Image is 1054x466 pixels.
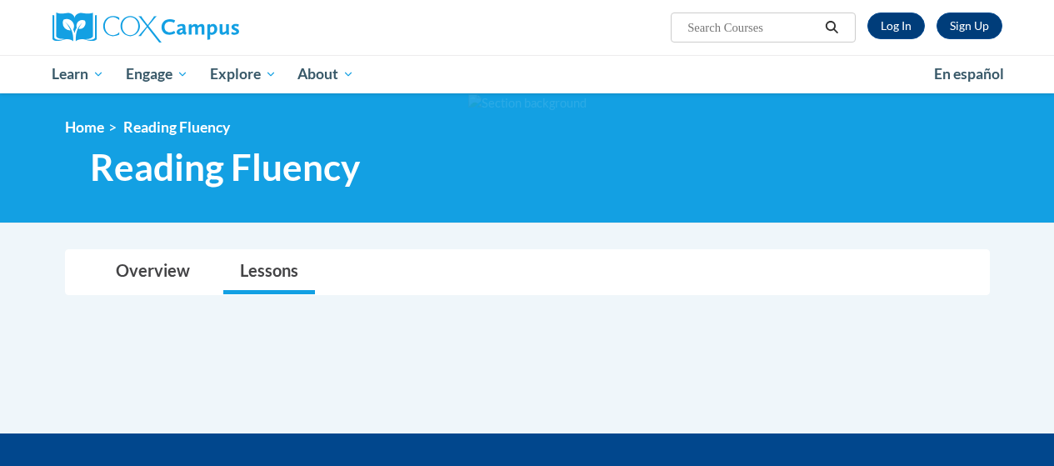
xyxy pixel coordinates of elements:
[199,55,287,93] a: Explore
[468,94,587,113] img: Section background
[297,64,354,84] span: About
[52,13,239,43] img: Cox Campus
[819,18,844,38] button: Search
[40,55,1015,93] div: Main menu
[99,250,207,294] a: Overview
[115,55,199,93] a: Engage
[52,64,104,84] span: Learn
[42,55,116,93] a: Learn
[126,64,188,84] span: Engage
[287,55,365,93] a: About
[52,13,352,43] a: Cox Campus
[210,64,277,84] span: Explore
[937,13,1002,39] a: Register
[923,57,1015,92] a: En español
[123,118,230,136] span: Reading Fluency
[867,13,925,39] a: Log In
[934,65,1004,83] span: En español
[223,250,315,294] a: Lessons
[90,145,360,189] span: Reading Fluency
[65,118,104,136] a: Home
[686,18,819,38] input: Search Courses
